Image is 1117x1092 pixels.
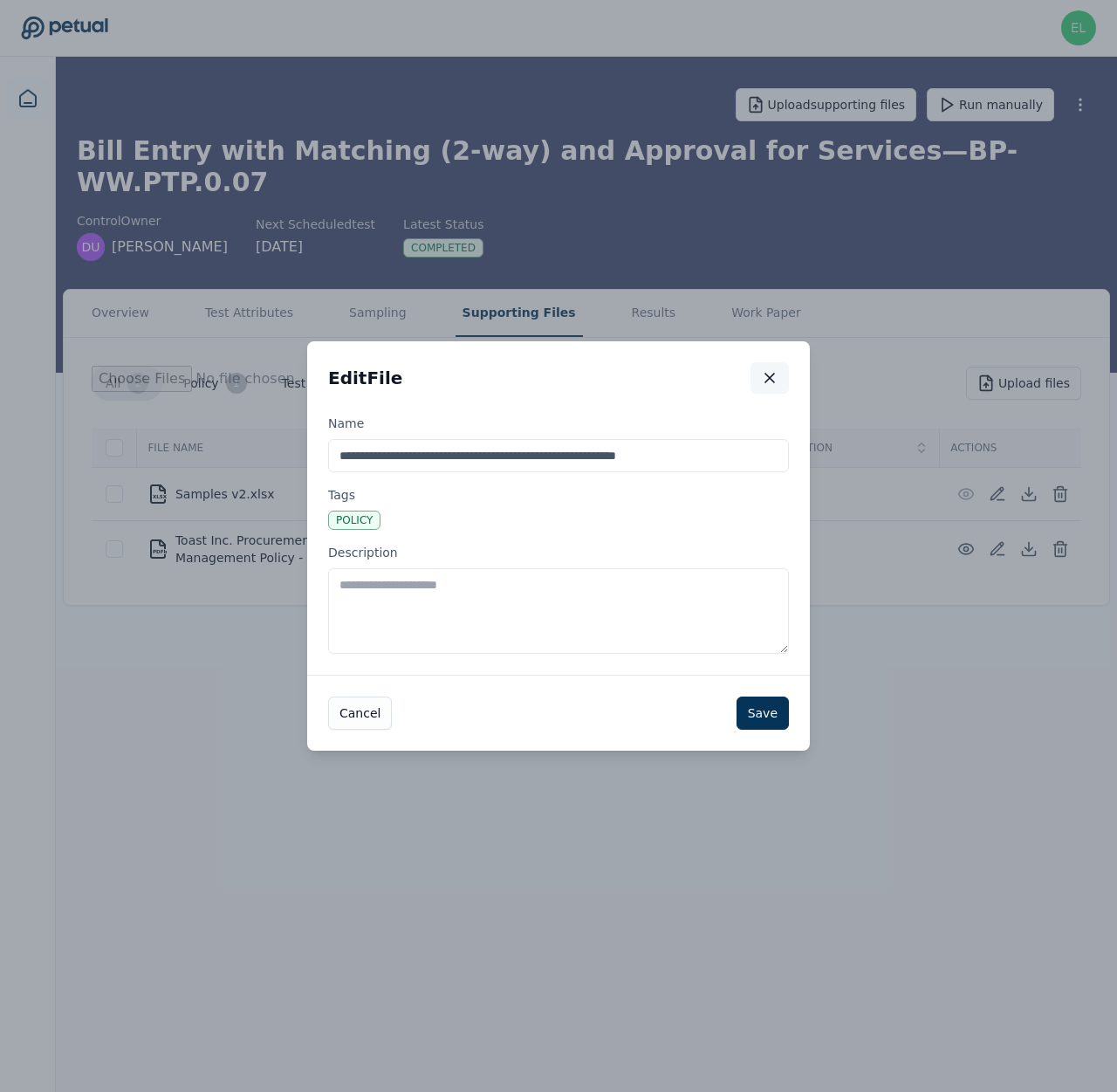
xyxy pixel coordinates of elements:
[328,366,402,390] h2: Edit File
[328,415,789,472] label: Name
[328,697,392,730] button: Cancel
[328,511,380,530] div: Policy
[328,486,789,530] label: Tags
[328,439,789,472] input: Name
[328,544,789,654] label: Description
[737,697,789,730] button: Save
[328,568,789,654] textarea: Description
